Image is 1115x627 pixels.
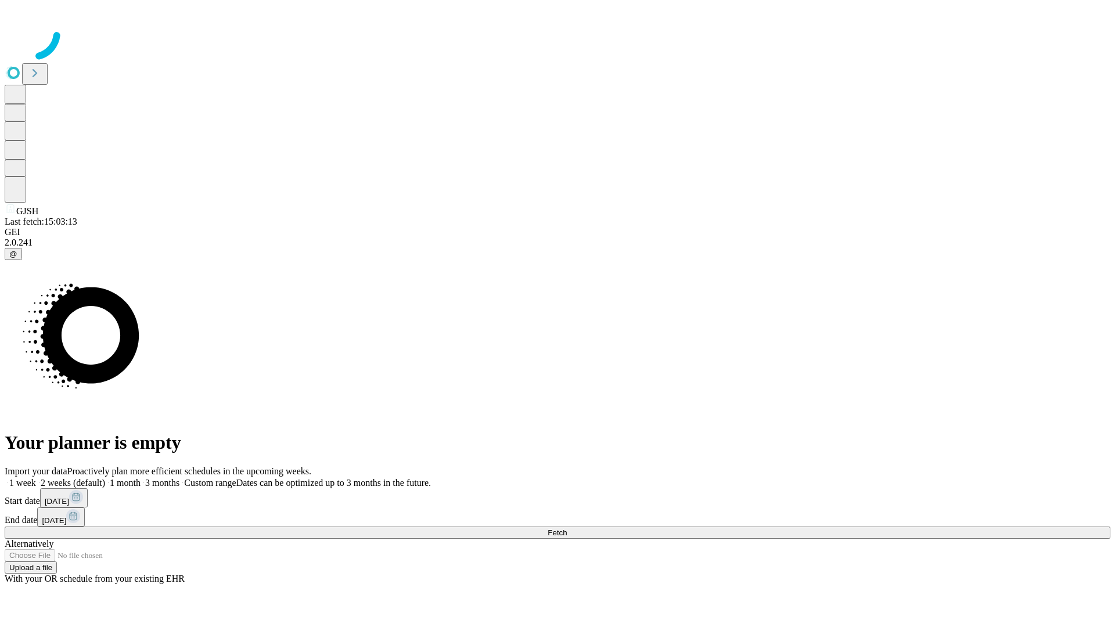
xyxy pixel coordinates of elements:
[548,528,567,537] span: Fetch
[236,478,431,488] span: Dates can be optimized up to 3 months in the future.
[5,466,67,476] span: Import your data
[40,488,88,507] button: [DATE]
[67,466,311,476] span: Proactively plan more efficient schedules in the upcoming weeks.
[184,478,236,488] span: Custom range
[5,248,22,260] button: @
[42,516,66,525] span: [DATE]
[5,539,53,549] span: Alternatively
[45,497,69,506] span: [DATE]
[41,478,105,488] span: 2 weeks (default)
[9,478,36,488] span: 1 week
[5,574,185,583] span: With your OR schedule from your existing EHR
[9,250,17,258] span: @
[5,527,1110,539] button: Fetch
[5,432,1110,453] h1: Your planner is empty
[5,507,1110,527] div: End date
[145,478,179,488] span: 3 months
[5,488,1110,507] div: Start date
[110,478,141,488] span: 1 month
[5,217,77,226] span: Last fetch: 15:03:13
[5,227,1110,237] div: GEI
[37,507,85,527] button: [DATE]
[16,206,38,216] span: GJSH
[5,561,57,574] button: Upload a file
[5,237,1110,248] div: 2.0.241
